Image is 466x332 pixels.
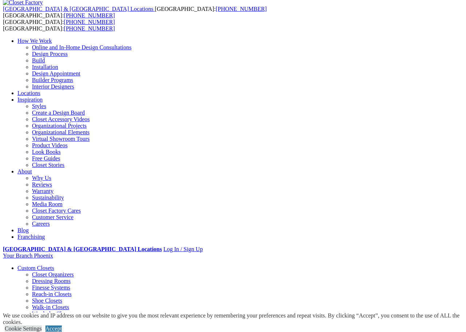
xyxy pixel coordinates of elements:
[64,19,115,25] a: [PHONE_NUMBER]
[32,181,52,188] a: Reviews
[34,253,53,259] span: Phoenix
[163,246,202,252] a: Log In / Sign Up
[32,201,63,207] a: Media Room
[32,155,60,161] a: Free Guides
[32,214,73,220] a: Customer Service
[32,136,90,142] a: Virtual Showroom Tours
[32,311,73,317] a: Wardrobe Closets
[32,194,64,201] a: Sustainability
[5,325,42,332] a: Cookie Settings
[64,25,115,32] a: [PHONE_NUMBER]
[32,175,51,181] a: Why Us
[32,116,90,122] a: Closet Accessory Videos
[32,70,80,77] a: Design Appointment
[32,123,87,129] a: Organizational Projects
[3,246,162,252] a: [GEOGRAPHIC_DATA] & [GEOGRAPHIC_DATA] Locations
[17,234,45,240] a: Franchising
[32,304,69,310] a: Walk-in Closets
[32,291,72,297] a: Reach-in Closets
[17,168,32,175] a: About
[32,221,50,227] a: Careers
[32,271,74,278] a: Closet Organizers
[32,142,68,148] a: Product Videos
[32,83,74,90] a: Interior Designers
[3,6,153,12] span: [GEOGRAPHIC_DATA] & [GEOGRAPHIC_DATA] Locations
[3,6,267,19] span: [GEOGRAPHIC_DATA]: [GEOGRAPHIC_DATA]:
[17,97,43,103] a: Inspiration
[32,51,68,57] a: Design Process
[32,129,89,135] a: Organizational Elements
[32,162,64,168] a: Closet Stories
[32,284,70,291] a: Finesse Systems
[216,6,266,12] a: [PHONE_NUMBER]
[32,188,53,194] a: Warranty
[3,253,32,259] span: Your Branch
[32,110,85,116] a: Create a Design Board
[17,227,29,233] a: Blog
[32,44,132,50] a: Online and In-Home Design Consultations
[3,312,466,325] div: We use cookies and IP address on our website to give you the most relevant experience by remember...
[3,6,155,12] a: [GEOGRAPHIC_DATA] & [GEOGRAPHIC_DATA] Locations
[32,64,58,70] a: Installation
[32,208,81,214] a: Closet Factory Cares
[32,298,62,304] a: Shoe Closets
[17,38,52,44] a: How We Work
[17,90,40,96] a: Locations
[32,77,73,83] a: Builder Programs
[64,12,115,19] a: [PHONE_NUMBER]
[17,265,54,271] a: Custom Closets
[3,253,53,259] a: Your Branch Phoenix
[45,325,62,332] a: Accept
[32,278,71,284] a: Dressing Rooms
[32,149,61,155] a: Look Books
[3,19,115,32] span: [GEOGRAPHIC_DATA]: [GEOGRAPHIC_DATA]:
[32,103,46,109] a: Styles
[32,57,45,63] a: Build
